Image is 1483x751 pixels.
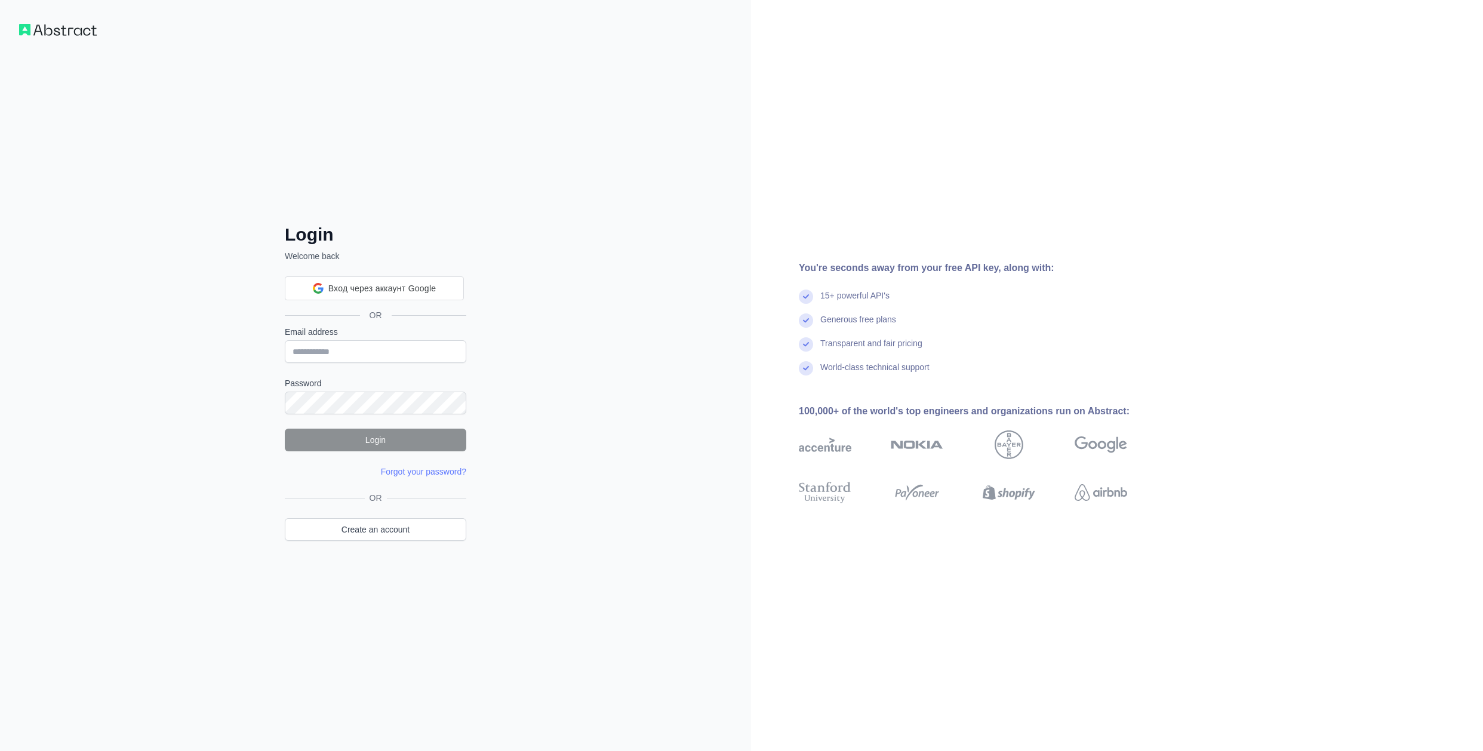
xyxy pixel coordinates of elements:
[285,518,466,541] a: Create an account
[799,404,1165,418] div: 100,000+ of the world's top engineers and organizations run on Abstract:
[799,313,813,328] img: check mark
[983,479,1035,506] img: shopify
[799,479,851,506] img: stanford university
[19,24,97,36] img: Workflow
[285,276,464,300] div: Вход через аккаунт Google
[799,337,813,352] img: check mark
[820,290,890,313] div: 15+ powerful API's
[995,430,1023,459] img: bayer
[365,492,387,504] span: OR
[820,337,922,361] div: Transparent and fair pricing
[285,429,466,451] button: Login
[1075,479,1127,506] img: airbnb
[799,430,851,459] img: accenture
[820,313,896,337] div: Generous free plans
[328,282,436,295] span: Вход через аккаунт Google
[799,361,813,375] img: check mark
[381,467,466,476] a: Forgot your password?
[360,309,392,321] span: OR
[891,479,943,506] img: payoneer
[891,430,943,459] img: nokia
[799,290,813,304] img: check mark
[799,261,1165,275] div: You're seconds away from your free API key, along with:
[285,224,466,245] h2: Login
[285,326,466,338] label: Email address
[820,361,930,385] div: World-class technical support
[285,377,466,389] label: Password
[1075,430,1127,459] img: google
[285,250,466,262] p: Welcome back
